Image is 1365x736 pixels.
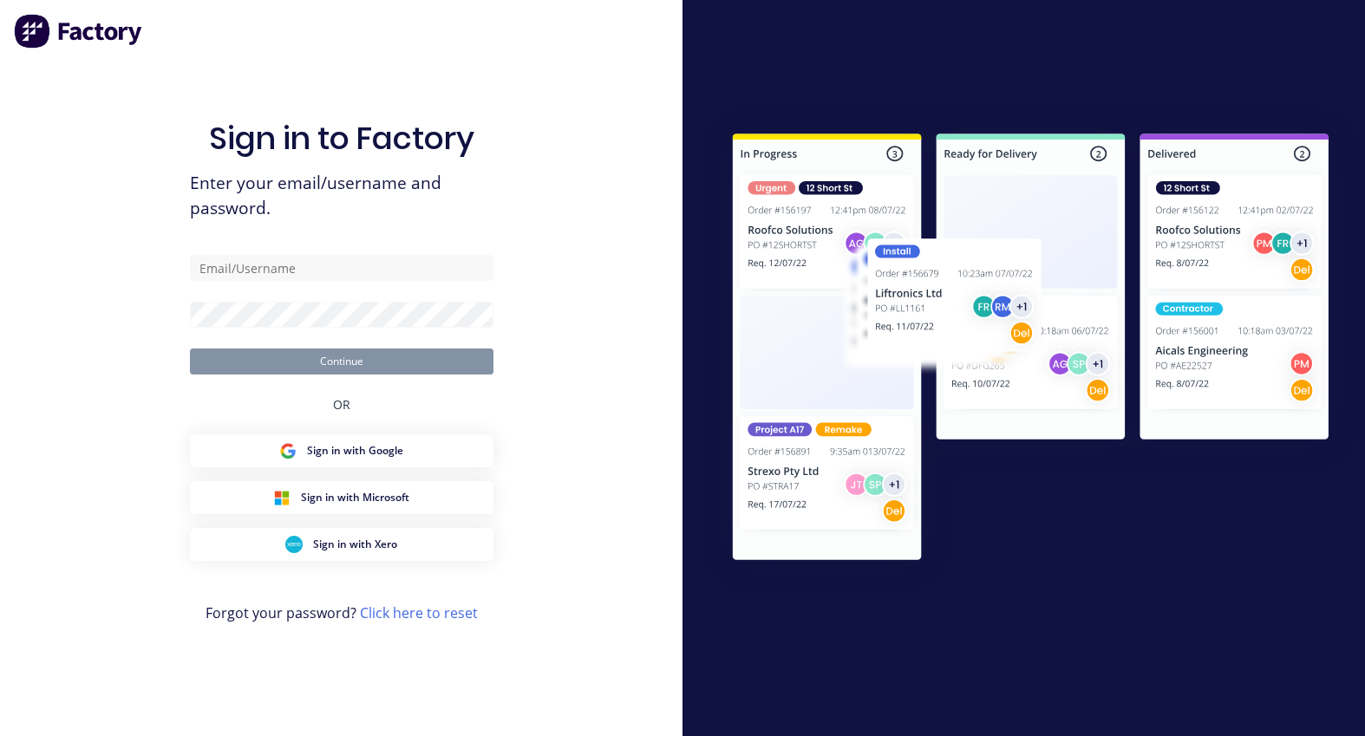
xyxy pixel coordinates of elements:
button: Continue [190,348,493,375]
span: Forgot your password? [206,602,478,623]
img: Microsoft Sign in [273,489,291,506]
span: Sign in with Xero [313,537,397,552]
img: Sign in [696,101,1365,599]
img: Xero Sign in [285,536,303,553]
span: Sign in with Microsoft [301,490,409,505]
button: Google Sign inSign in with Google [190,434,493,467]
img: Factory [14,14,144,49]
span: Enter your email/username and password. [190,171,493,221]
input: Email/Username [190,255,493,281]
button: Xero Sign inSign in with Xero [190,528,493,561]
img: Google Sign in [279,442,297,459]
div: OR [333,375,350,434]
h1: Sign in to Factory [209,120,474,157]
a: Click here to reset [360,603,478,622]
span: Sign in with Google [307,443,403,459]
button: Microsoft Sign inSign in with Microsoft [190,481,493,514]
